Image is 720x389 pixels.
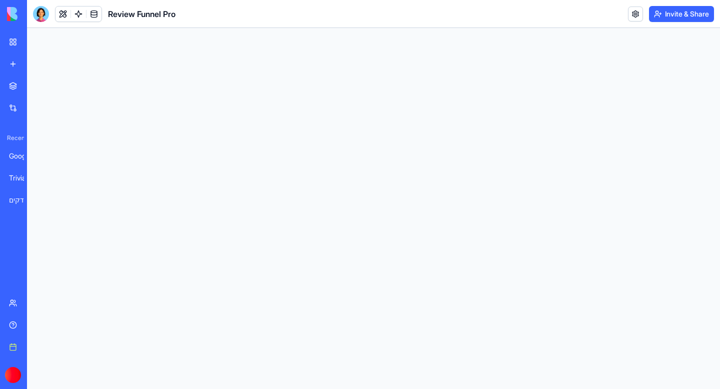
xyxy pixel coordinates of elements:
[9,151,37,161] div: Google Review Link Generator
[3,190,43,210] a: י.א פרגולות ודקים
[9,195,37,205] div: י.א פרגולות ודקים
[7,7,69,21] img: logo
[3,168,43,188] a: TriviaTalk
[649,6,714,22] button: Invite & Share
[3,146,43,166] a: Google Review Link Generator
[9,173,37,183] div: TriviaTalk
[3,134,24,142] span: Recent
[5,367,21,383] img: ACg8ocKkVFSaPLrOoQeBSeFMyjk5rxEBDp8JnGzG-yG5m9aS5dipWHRM=s96-c
[108,8,175,20] h1: Review Funnel Pro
